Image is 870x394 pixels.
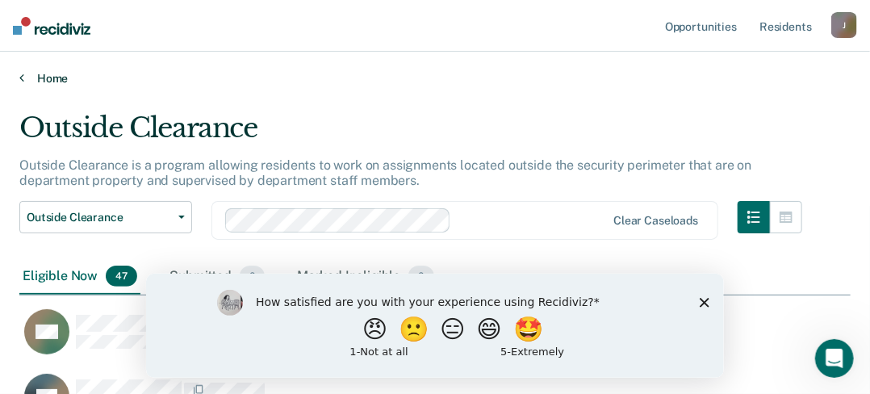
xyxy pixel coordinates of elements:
div: CaseloadOpportunityCell-533161 [19,308,747,373]
a: Home [19,71,851,86]
div: Outside Clearance [19,111,802,157]
button: J [831,12,857,38]
span: 0 [240,266,265,287]
iframe: Survey by Kim from Recidiviz [146,274,724,378]
span: 0 [408,266,433,287]
div: Marked Ineligible0 [294,259,437,295]
div: Submitted0 [166,259,268,295]
span: 47 [106,266,137,287]
span: Outside Clearance [27,211,172,224]
img: Recidiviz [13,17,90,35]
iframe: Intercom live chat [815,339,854,378]
p: Outside Clearance is a program allowing residents to work on assignments located outside the secu... [19,157,751,188]
button: Outside Clearance [19,201,192,233]
div: Eligible Now47 [19,259,140,295]
div: Clear caseloads [613,214,698,228]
